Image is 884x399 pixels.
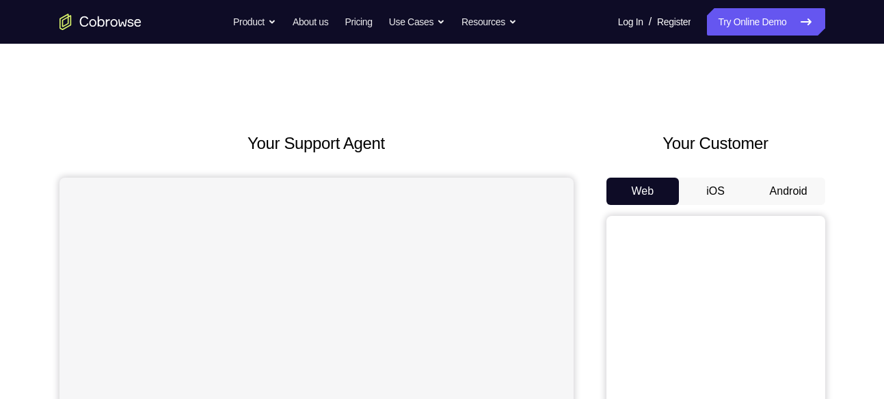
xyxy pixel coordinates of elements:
[59,14,142,30] a: Go to the home page
[606,178,680,205] button: Web
[657,8,691,36] a: Register
[233,8,276,36] button: Product
[618,8,643,36] a: Log In
[649,14,652,30] span: /
[606,131,825,156] h2: Your Customer
[752,178,825,205] button: Android
[679,178,752,205] button: iOS
[461,8,517,36] button: Resources
[707,8,825,36] a: Try Online Demo
[59,131,574,156] h2: Your Support Agent
[389,8,445,36] button: Use Cases
[293,8,328,36] a: About us
[345,8,372,36] a: Pricing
